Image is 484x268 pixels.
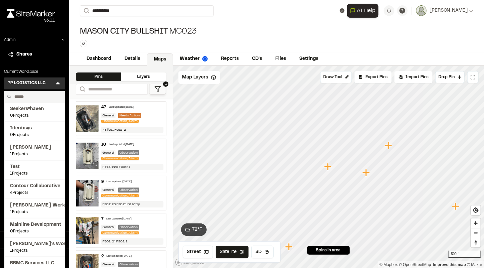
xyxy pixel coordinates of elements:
a: Mapbox [379,262,398,267]
div: F FS01:20 FS02: 1 [101,164,163,170]
p: Current Workspace [4,69,65,75]
img: precipai.png [202,56,208,62]
div: General [101,113,116,118]
span: Drop Pin [438,74,455,80]
a: [PERSON_NAME] Workspace1Projects [10,202,59,215]
button: 1 [149,84,166,95]
span: 0 Projects [10,132,59,138]
span: Zoom out [471,228,481,238]
button: Reset bearing to north [471,238,481,247]
div: Last updated [DATE] [106,217,131,221]
div: Needs Action [118,113,141,118]
h3: 7P LOGISTICS LLC [8,80,46,87]
div: Observation [118,225,139,230]
button: Search [80,5,92,16]
span: Mainline Development [10,221,59,228]
div: Layers [121,72,166,81]
span: 1 Projects [10,151,59,157]
div: 10 [101,142,106,148]
span: 1 Projects [10,248,59,254]
span: Export Pins [365,74,387,80]
span: [PERSON_NAME] [10,144,59,151]
span: 72 ° F [192,226,203,233]
div: Oh geez...please don't... [7,18,55,24]
div: 48 fso1 Fso2-2 [101,127,163,133]
a: Shares [8,51,61,58]
span: Contour Collaborative [10,183,59,190]
a: Map feedback [433,262,466,267]
div: Map marker [452,202,460,211]
a: Settings [293,53,325,65]
a: Contour Collaborative4Projects [10,183,59,196]
div: Last updated [DATE] [107,254,132,258]
a: Reports [214,53,245,65]
span: Import Pins [405,74,428,80]
span: 0 Projects [10,113,59,119]
a: Details [118,53,147,65]
button: Zoom out [471,228,481,238]
a: Mapbox logo [175,258,204,266]
a: OpenStreetMap [399,262,431,267]
div: Import Pins into your project [394,71,433,83]
span: 1 Projects [10,209,59,215]
a: Maxar [467,262,482,267]
div: 7 [101,216,104,222]
div: Fs01: 20 Fs02:1 Re entry [101,201,163,207]
button: 3D [251,246,274,258]
a: Seekers’’haven0Projects [10,105,59,119]
img: rebrand.png [7,9,55,18]
span: Draw Tool [323,74,342,80]
div: Map marker [362,169,371,177]
div: General [101,262,116,267]
button: Street [183,246,213,258]
a: CD's [245,53,269,65]
img: file [76,143,99,169]
div: Map marker [285,243,294,251]
span: Test [10,163,59,171]
div: 47 [101,104,106,110]
button: Drop Pin [435,71,465,83]
span: 4 Projects [10,190,59,196]
button: Satellite [216,246,249,258]
span: 5 pins in area [316,247,341,253]
button: [PERSON_NAME] [416,5,473,16]
span: Map Layers [182,74,208,81]
span: 1 Projects [10,171,59,177]
button: 72°F [181,223,207,236]
span: Mason city Bullshit [80,27,168,37]
img: file [76,217,99,244]
div: 2 [101,253,104,259]
button: Draw Tool [320,71,352,83]
div: 9 [101,179,104,185]
div: 500 ft [449,251,481,258]
div: FS01: 24 FS02: 1 [101,238,163,245]
img: User [416,5,427,16]
span: Identisys [10,125,59,132]
div: Observation [118,150,139,155]
img: file [76,180,99,206]
button: Find my location [471,205,481,215]
div: Observation [118,262,139,267]
button: Edit Tags [80,40,87,47]
div: Last updated [DATE] [107,180,132,184]
div: MC023 [80,27,197,37]
button: Zoom in [471,218,481,228]
div: Map marker [384,141,393,150]
a: Files [269,53,293,65]
span: Communication, Alarm [101,194,139,197]
button: Clear text [340,8,345,13]
span: 1 [163,81,168,87]
span: 0 Projects [10,228,59,234]
div: General [101,225,116,230]
img: file [76,105,99,132]
div: General [101,188,116,193]
a: [PERSON_NAME]1Projects [10,144,59,157]
div: Last updated [DATE] [109,143,134,147]
span: Communication, Alarm [101,157,139,160]
button: Open AI Assistant [347,4,378,18]
span: Shares [16,51,32,58]
span: AI Help [357,7,375,15]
